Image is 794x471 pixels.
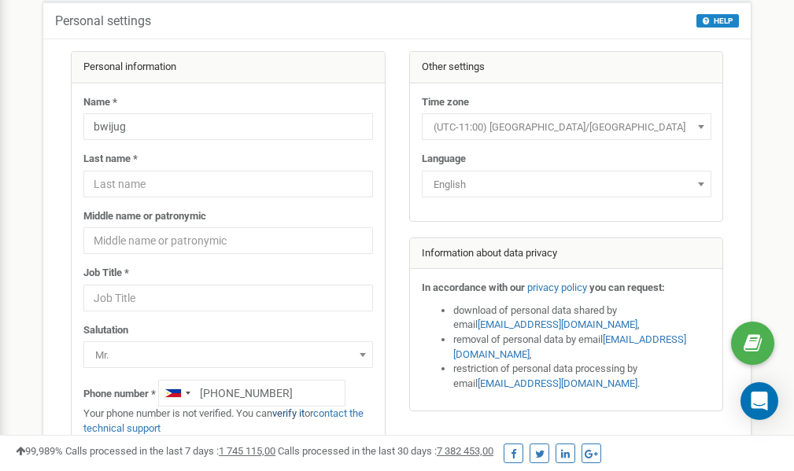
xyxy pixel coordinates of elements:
[158,380,345,407] input: +1-800-555-55-55
[453,333,686,360] a: [EMAIL_ADDRESS][DOMAIN_NAME]
[278,445,493,457] span: Calls processed in the last 30 days :
[272,407,305,419] a: verify it
[83,227,373,254] input: Middle name or patronymic
[478,377,637,389] a: [EMAIL_ADDRESS][DOMAIN_NAME]
[422,152,466,167] label: Language
[83,407,373,436] p: Your phone number is not verified. You can or
[422,113,711,140] span: (UTC-11:00) Pacific/Midway
[83,323,128,338] label: Salutation
[478,318,637,330] a: [EMAIL_ADDRESS][DOMAIN_NAME]
[422,171,711,197] span: English
[437,445,493,457] u: 7 382 453,00
[422,281,525,293] strong: In accordance with our
[89,344,367,366] span: Mr.
[159,381,195,406] div: Telephone country code
[83,171,373,197] input: Last name
[589,281,665,293] strong: you can request:
[740,382,778,420] div: Open Intercom Messenger
[410,52,723,83] div: Other settings
[410,238,723,270] div: Information about data privacy
[83,285,373,311] input: Job Title
[83,341,373,368] span: Mr.
[83,387,156,402] label: Phone number *
[527,281,587,293] a: privacy policy
[83,95,117,110] label: Name *
[55,14,151,28] h5: Personal settings
[696,14,739,28] button: HELP
[427,116,706,138] span: (UTC-11:00) Pacific/Midway
[453,333,711,362] li: removal of personal data by email ,
[219,445,275,457] u: 1 745 115,00
[83,209,206,224] label: Middle name or patronymic
[65,445,275,457] span: Calls processed in the last 7 days :
[16,445,63,457] span: 99,989%
[453,362,711,391] li: restriction of personal data processing by email .
[83,407,364,434] a: contact the technical support
[427,174,706,196] span: English
[422,95,469,110] label: Time zone
[83,266,129,281] label: Job Title *
[83,113,373,140] input: Name
[72,52,385,83] div: Personal information
[83,152,138,167] label: Last name *
[453,304,711,333] li: download of personal data shared by email ,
